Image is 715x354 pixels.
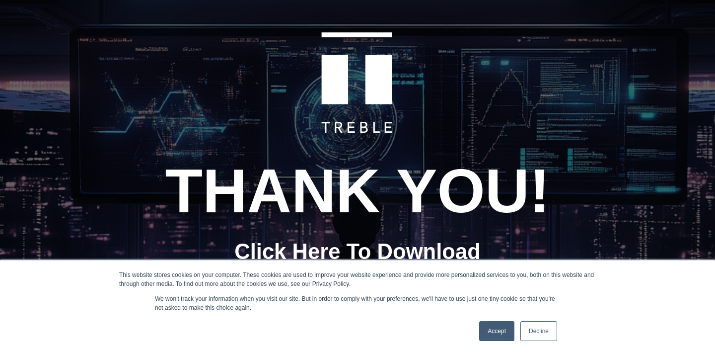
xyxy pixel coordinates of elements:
[155,294,560,312] p: We won't track your information when you visit our site. But in order to comply with your prefere...
[479,321,514,341] a: Accept
[234,240,481,264] a: Click Here To Download
[119,270,596,288] div: This website stores cookies on your computer. These cookies are used to improve your website expe...
[165,157,550,225] span: THANK YOU!
[520,321,557,341] a: Decline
